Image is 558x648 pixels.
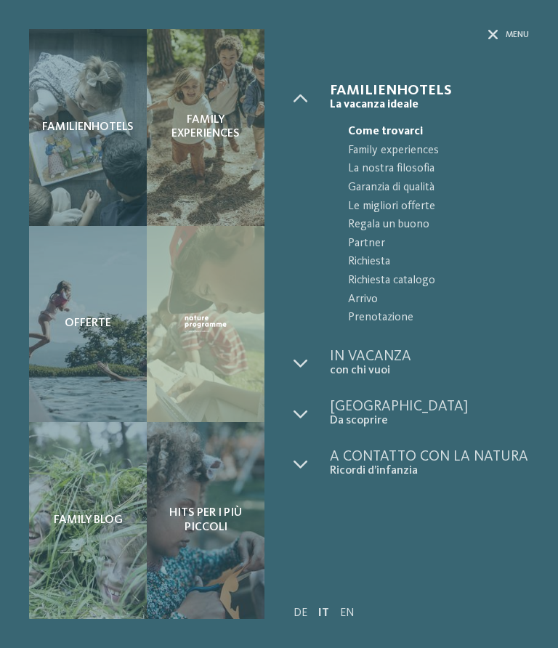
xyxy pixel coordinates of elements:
[348,198,529,216] span: Le migliori offerte
[330,123,529,142] a: Come trovarci
[348,123,529,142] span: Come trovarci
[330,84,529,112] a: Familienhotels La vacanza ideale
[348,272,529,291] span: Richiesta catalogo
[330,216,529,235] a: Regala un buono
[42,121,134,134] span: Familienhotels
[330,414,529,428] span: Da scoprire
[29,29,147,226] a: Halloween Special Familienhotels
[29,226,147,423] a: Halloween Special Offerte
[330,235,529,254] a: Partner
[330,142,529,161] a: Family experiences
[330,84,529,98] span: Familienhotels
[330,253,529,272] a: Richiesta
[348,179,529,198] span: Garanzia di qualità
[348,235,529,254] span: Partner
[348,160,529,179] span: La nostra filosofia
[147,29,264,226] a: Halloween Special Family experiences
[348,216,529,235] span: Regala un buono
[330,364,529,378] span: con chi vuoi
[348,291,529,309] span: Arrivo
[330,272,529,291] a: Richiesta catalogo
[330,198,529,216] a: Le migliori offerte
[161,113,250,141] span: Family experiences
[318,607,329,619] a: IT
[65,317,111,331] span: Offerte
[348,142,529,161] span: Family experiences
[340,607,355,619] a: EN
[330,179,529,198] a: Garanzia di qualità
[147,226,264,423] a: Halloween Special Nature Programme
[330,400,529,414] span: [GEOGRAPHIC_DATA]
[330,450,529,478] a: A contatto con la natura Ricordi d’infanzia
[348,309,529,328] span: Prenotazione
[161,506,250,534] span: Hits per i più piccoli
[330,160,529,179] a: La nostra filosofia
[330,349,529,364] span: In vacanza
[29,422,147,619] a: Halloween Special Family Blog
[54,514,123,527] span: Family Blog
[348,253,529,272] span: Richiesta
[330,464,529,478] span: Ricordi d’infanzia
[330,98,529,112] span: La vacanza ideale
[330,349,529,378] a: In vacanza con chi vuoi
[506,29,529,41] span: Menu
[330,400,529,428] a: [GEOGRAPHIC_DATA] Da scoprire
[294,607,307,619] a: DE
[330,309,529,328] a: Prenotazione
[330,291,529,309] a: Arrivo
[183,314,228,334] img: Nature Programme
[330,450,529,464] span: A contatto con la natura
[147,422,264,619] a: Halloween Special Hits per i più piccoli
